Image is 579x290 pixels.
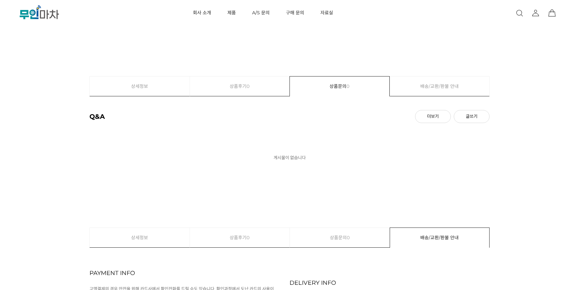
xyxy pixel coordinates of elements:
a: 배송/교환/환불 안내 [390,228,490,247]
span: 0 [347,228,350,247]
p: 게시물이 없습니다 [89,136,490,179]
h2: PAYMENT INFO [89,261,135,285]
a: 배송/교환/환불 안내 [390,76,490,96]
a: 더보기 [415,110,451,123]
a: 상품후기0 [190,76,290,96]
a: 상품문의0 [290,76,389,96]
span: 0 [247,228,249,247]
span: 0 [247,76,249,96]
a: 상세정보 [90,228,190,247]
span: 0 [346,76,349,96]
a: 글쓰기 [454,110,490,123]
a: 상품후기0 [190,228,290,247]
h2: Q&A [89,113,105,120]
a: 상세정보 [90,76,190,96]
a: 상품문의0 [290,228,390,247]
